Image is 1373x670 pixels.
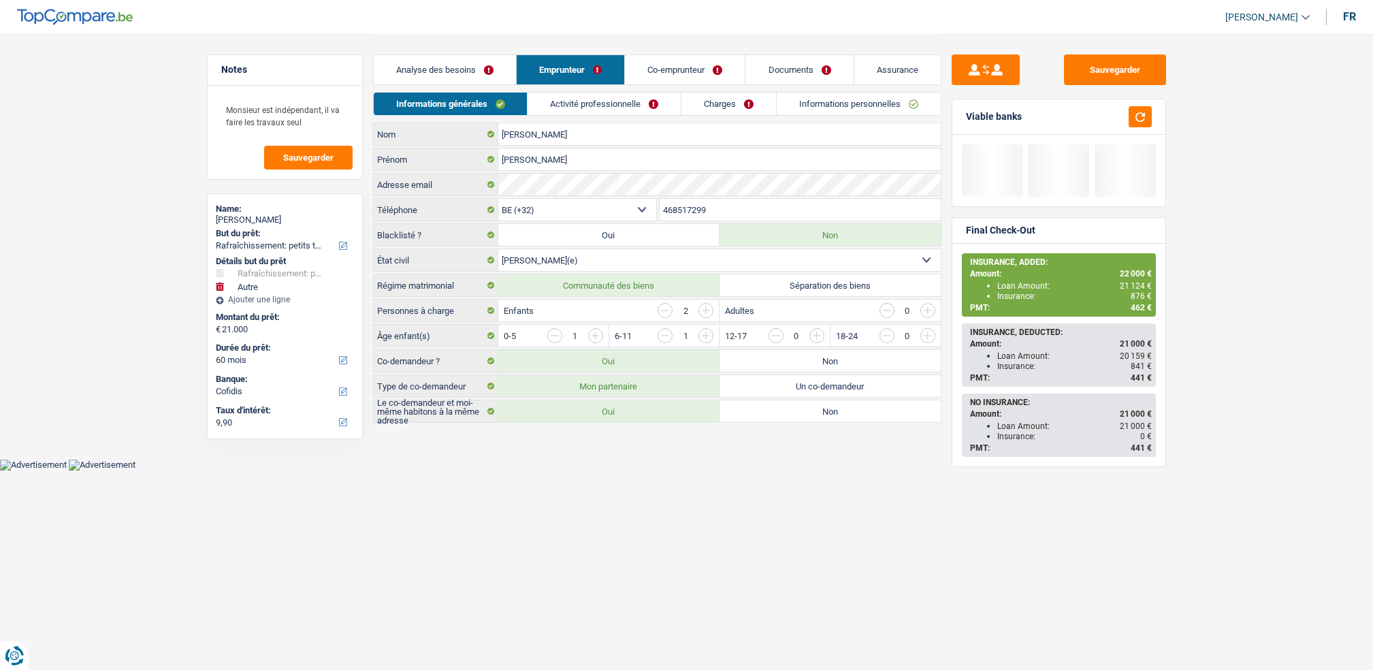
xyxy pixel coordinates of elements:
[1120,269,1152,278] span: 22 000 €
[1120,409,1152,419] span: 21 000 €
[660,199,941,221] input: 401020304
[374,224,498,246] label: Blacklisté ?
[504,332,516,340] label: 0-5
[725,306,754,315] label: Adultes
[216,295,354,304] div: Ajouter une ligne
[1214,6,1310,29] a: [PERSON_NAME]
[498,375,720,397] label: Mon partenaire
[997,432,1152,441] div: Insurance:
[681,93,776,115] a: Charges
[997,291,1152,301] div: Insurance:
[498,224,720,246] label: Oui
[216,312,351,323] label: Montant du prêt:
[569,332,581,340] div: 1
[1131,303,1152,313] span: 462 €
[374,400,498,422] label: Le co-demandeur et moi-même habitons à la même adresse
[720,274,941,296] label: Séparation des biens
[374,199,498,221] label: Téléphone
[221,64,349,76] h5: Notes
[970,373,1152,383] div: PMT:
[216,214,354,225] div: [PERSON_NAME]
[374,123,498,145] label: Nom
[216,204,354,214] div: Name:
[1225,12,1298,23] span: [PERSON_NAME]
[216,374,351,385] label: Banque:
[374,375,498,397] label: Type de co-demandeur
[970,303,1152,313] div: PMT:
[216,405,351,416] label: Taux d'intérêt:
[1120,281,1152,291] span: 21 124 €
[374,55,516,84] a: Analyse des besoins
[498,274,720,296] label: Communauté des biens
[1140,432,1152,441] span: 0 €
[854,55,941,84] a: Assurance
[720,350,941,372] label: Non
[966,225,1035,236] div: Final Check-Out
[1131,291,1152,301] span: 876 €
[720,400,941,422] label: Non
[745,55,853,84] a: Documents
[970,443,1152,453] div: PMT:
[498,350,720,372] label: Oui
[374,93,528,115] a: Informations générales
[1131,373,1152,383] span: 441 €
[997,362,1152,371] div: Insurance:
[966,111,1022,123] div: Viable banks
[720,224,941,246] label: Non
[374,350,498,372] label: Co-demandeur ?
[216,324,221,335] span: €
[374,148,498,170] label: Prénom
[1120,351,1152,361] span: 20 159 €
[997,281,1152,291] div: Loan Amount:
[1120,421,1152,431] span: 21 000 €
[17,9,133,25] img: TopCompare Logo
[283,153,334,162] span: Sauvegarder
[504,306,534,315] label: Enfants
[374,174,498,195] label: Adresse email
[264,146,353,170] button: Sauvegarder
[777,93,941,115] a: Informations personnelles
[374,274,498,296] label: Régime matrimonial
[517,55,624,84] a: Emprunteur
[528,93,681,115] a: Activité professionnelle
[970,269,1152,278] div: Amount:
[1131,443,1152,453] span: 441 €
[69,460,135,470] img: Advertisement
[1131,362,1152,371] span: 841 €
[1120,339,1152,349] span: 21 000 €
[1343,10,1356,23] div: fr
[374,249,498,271] label: État civil
[374,325,498,347] label: Âge enfant(s)
[997,351,1152,361] div: Loan Amount:
[970,339,1152,349] div: Amount:
[498,400,720,422] label: Oui
[216,228,351,239] label: But du prêt:
[374,300,498,321] label: Personnes à charge
[997,421,1152,431] div: Loan Amount:
[970,257,1152,267] div: INSURANCE, ADDED:
[216,256,354,267] div: Détails but du prêt
[679,306,692,315] div: 2
[216,342,351,353] label: Durée du prêt:
[970,409,1152,419] div: Amount:
[970,328,1152,337] div: INSURANCE, DEDUCTED:
[970,398,1152,407] div: NO INSURANCE:
[901,306,914,315] div: 0
[720,375,941,397] label: Un co-demandeur
[1064,54,1166,85] button: Sauvegarder
[625,55,745,84] a: Co-emprunteur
